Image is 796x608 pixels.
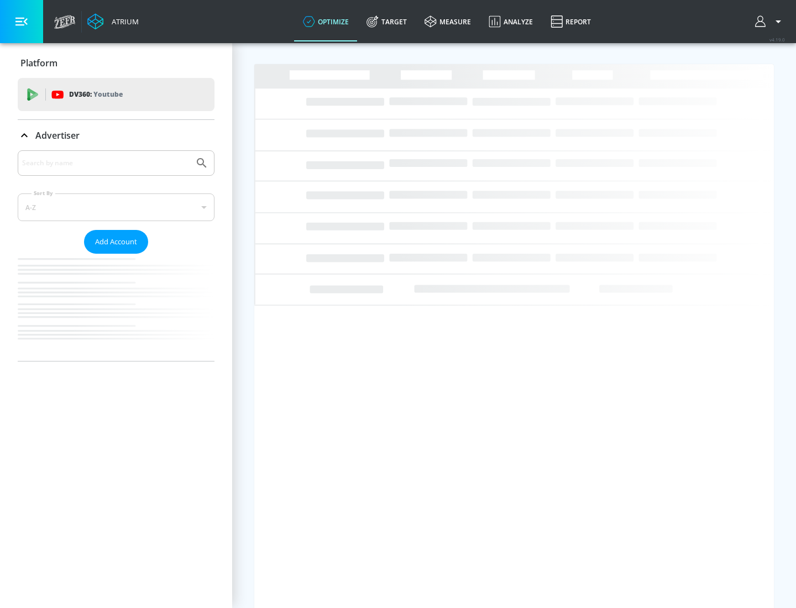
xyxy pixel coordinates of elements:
[294,2,358,41] a: optimize
[84,230,148,254] button: Add Account
[32,190,55,197] label: Sort By
[18,48,214,78] div: Platform
[95,235,137,248] span: Add Account
[20,57,57,69] p: Platform
[18,150,214,361] div: Advertiser
[107,17,139,27] div: Atrium
[87,13,139,30] a: Atrium
[22,156,190,170] input: Search by name
[18,78,214,111] div: DV360: Youtube
[18,193,214,221] div: A-Z
[35,129,80,141] p: Advertiser
[769,36,785,43] span: v 4.19.0
[358,2,416,41] a: Target
[480,2,542,41] a: Analyze
[93,88,123,100] p: Youtube
[18,120,214,151] div: Advertiser
[542,2,600,41] a: Report
[416,2,480,41] a: measure
[69,88,123,101] p: DV360:
[18,254,214,361] nav: list of Advertiser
